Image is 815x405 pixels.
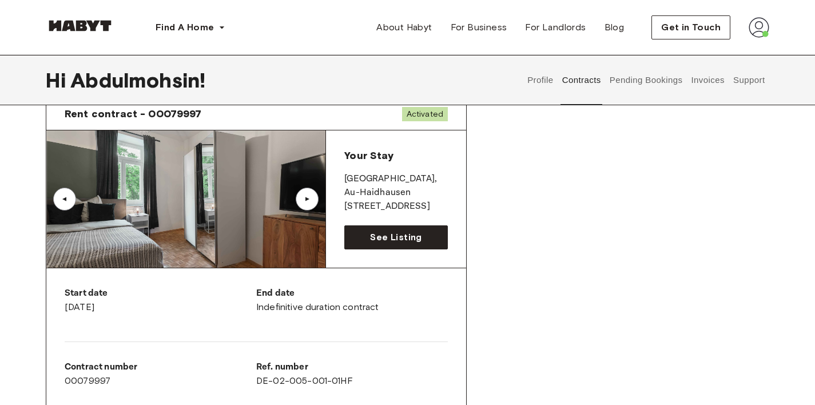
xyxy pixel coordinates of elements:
span: Find A Home [156,21,214,34]
img: avatar [749,17,769,38]
a: For Landlords [516,16,595,39]
p: [STREET_ADDRESS] [344,200,448,213]
div: Indefinitive duration contract [256,287,448,314]
span: For Landlords [525,21,586,34]
span: See Listing [370,231,422,244]
span: For Business [451,21,507,34]
button: Support [731,55,766,105]
p: Start date [65,287,256,300]
a: About Habyt [367,16,441,39]
p: Contract number [65,360,256,374]
button: Contracts [560,55,602,105]
button: Pending Bookings [608,55,684,105]
div: 00079997 [65,360,256,388]
span: Abdulmohsin ! [70,68,205,92]
p: End date [256,287,448,300]
span: Blog [605,21,625,34]
span: Rent contract - 00079997 [65,107,202,121]
div: user profile tabs [523,55,769,105]
img: Habyt [46,20,114,31]
button: Profile [526,55,555,105]
button: Invoices [690,55,726,105]
span: About Habyt [376,21,432,34]
span: Hi [46,68,70,92]
div: DE-02-005-001-01HF [256,360,448,388]
div: ▲ [301,196,313,202]
span: Your Stay [344,149,393,162]
button: Find A Home [146,16,234,39]
button: Get in Touch [651,15,730,39]
div: [DATE] [65,287,256,314]
a: See Listing [344,225,448,249]
p: Ref. number [256,360,448,374]
a: Blog [595,16,634,39]
p: [GEOGRAPHIC_DATA] , Au-Haidhausen [344,172,448,200]
div: ▲ [59,196,70,202]
span: Get in Touch [661,21,721,34]
a: For Business [442,16,516,39]
img: Image of the room [46,130,325,268]
span: Activated [402,107,448,121]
